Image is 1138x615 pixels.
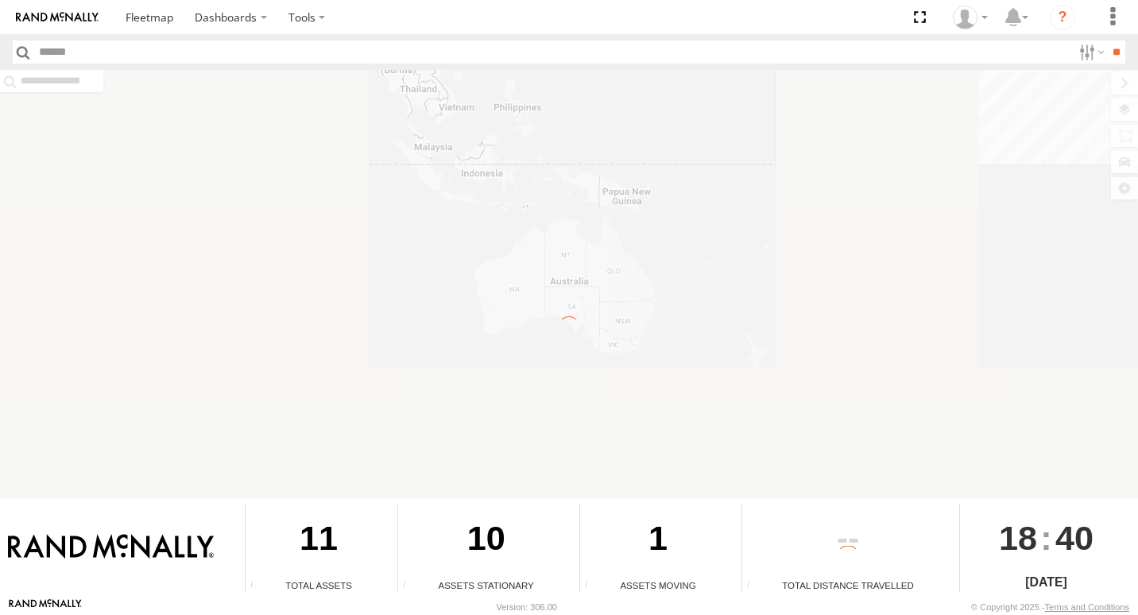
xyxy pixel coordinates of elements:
div: : [960,504,1132,572]
div: Valeo Dash [947,6,993,29]
i: ? [1050,5,1075,30]
a: Terms and Conditions [1045,602,1129,612]
img: Rand McNally [8,534,214,561]
div: [DATE] [960,573,1132,592]
a: Visit our Website [9,599,82,615]
label: Search Filter Options [1073,41,1107,64]
span: 18 [999,504,1037,572]
div: Assets Moving [580,578,736,592]
div: Total number of Enabled Assets [246,580,269,592]
div: Total number of assets current in transit. [580,580,604,592]
div: © Copyright 2025 - [971,602,1129,612]
img: rand-logo.svg [16,12,99,23]
div: Assets Stationary [398,578,574,592]
div: Total Assets [246,578,392,592]
div: Version: 306.00 [497,602,557,612]
div: 10 [398,504,574,578]
div: Total distance travelled by all assets within specified date range and applied filters [742,580,766,592]
span: 40 [1055,504,1093,572]
div: Total Distance Travelled [742,578,954,592]
div: Total number of assets current stationary. [398,580,422,592]
div: 1 [580,504,736,578]
div: 11 [246,504,392,578]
